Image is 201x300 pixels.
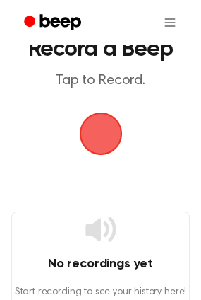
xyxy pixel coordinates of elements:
h4: No recordings yet [12,255,189,274]
p: Tap to Record. [25,72,176,90]
p: Start recording to see your history here! [12,285,189,300]
button: Open menu [153,6,187,40]
img: Beep Logo [80,112,122,155]
a: Beep [14,9,94,37]
h1: Record a Beep [25,38,176,61]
